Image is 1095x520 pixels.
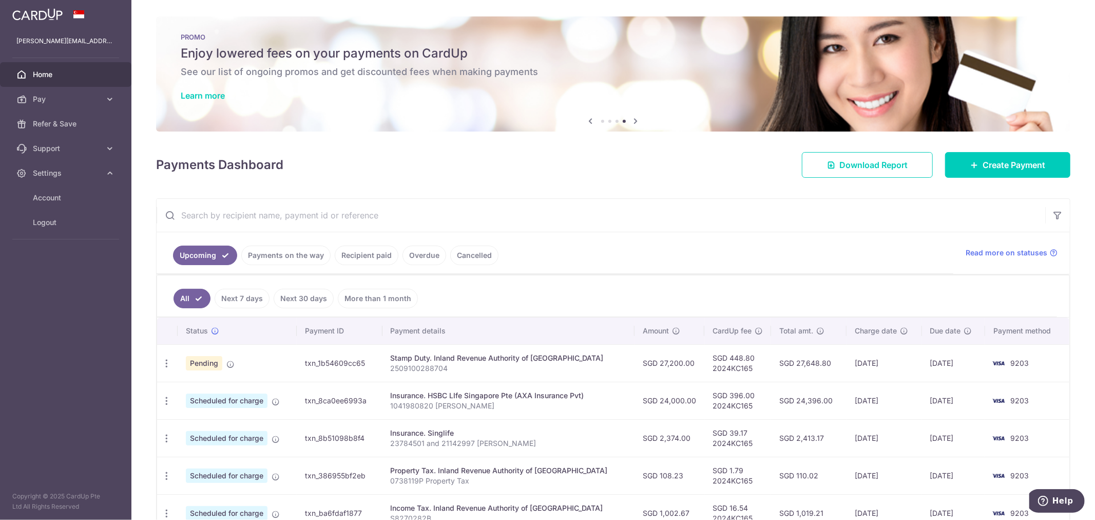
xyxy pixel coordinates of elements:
a: Learn more [181,90,225,101]
span: Due date [930,326,961,336]
span: Support [33,143,101,154]
td: SGD 24,000.00 [635,382,704,419]
span: Pending [186,356,222,370]
td: SGD 448.80 2024KC165 [704,344,771,382]
td: SGD 27,200.00 [635,344,704,382]
td: SGD 1.79 2024KC165 [704,457,771,494]
th: Payment details [382,318,635,344]
p: [PERSON_NAME][EMAIL_ADDRESS][DOMAIN_NAME] [16,36,115,46]
span: Read more on statuses [966,248,1047,258]
span: Scheduled for charge [186,394,267,408]
td: SGD 27,648.80 [771,344,847,382]
td: [DATE] [847,382,922,419]
span: Status [186,326,208,336]
span: Download Report [839,159,908,171]
div: Insurance. HSBC LIfe Singapore Pte (AXA Insurance Pvt) [391,391,626,401]
iframe: Opens a widget where you can find more information [1029,489,1085,515]
a: Next 30 days [274,289,334,308]
h5: Enjoy lowered fees on your payments on CardUp [181,45,1046,62]
span: 9203 [1011,434,1029,442]
td: SGD 39.17 2024KC165 [704,419,771,457]
span: Create Payment [983,159,1045,171]
td: txn_8ca0ee6993a [297,382,382,419]
td: [DATE] [847,344,922,382]
a: Create Payment [945,152,1070,178]
div: Stamp Duty. Inland Revenue Authority of [GEOGRAPHIC_DATA] [391,353,626,363]
span: 9203 [1011,509,1029,517]
td: txn_1b54609cc65 [297,344,382,382]
span: Scheduled for charge [186,431,267,445]
td: txn_386955bf2eb [297,457,382,494]
p: 23784501 and 21142997 [PERSON_NAME] [391,438,626,449]
span: 9203 [1011,396,1029,405]
td: txn_8b51098b8f4 [297,419,382,457]
td: [DATE] [922,457,985,494]
a: More than 1 month [338,289,418,308]
div: Insurance. Singlife [391,428,626,438]
img: Bank Card [988,432,1009,444]
span: Refer & Save [33,119,101,129]
img: Latest Promos banner [156,16,1070,132]
span: Account [33,193,101,203]
input: Search by recipient name, payment id or reference [157,199,1045,232]
a: Payments on the way [241,246,331,265]
a: Read more on statuses [966,248,1058,258]
p: PROMO [181,33,1046,41]
h6: See our list of ongoing promos and get discounted fees when making payments [181,66,1046,78]
span: Pay [33,94,101,104]
img: Bank Card [988,470,1009,482]
span: Scheduled for charge [186,469,267,483]
td: [DATE] [847,419,922,457]
span: 9203 [1011,359,1029,367]
td: [DATE] [922,419,985,457]
p: 2509100288704 [391,363,626,374]
p: 0738119P Property Tax [391,476,626,486]
td: SGD 2,413.17 [771,419,847,457]
a: Overdue [402,246,446,265]
a: Recipient paid [335,246,398,265]
h4: Payments Dashboard [156,156,283,174]
td: SGD 108.23 [635,457,704,494]
span: CardUp fee [713,326,752,336]
div: Income Tax. Inland Revenue Authority of [GEOGRAPHIC_DATA] [391,503,626,513]
img: CardUp [12,8,63,21]
img: Bank Card [988,395,1009,407]
a: All [174,289,210,308]
div: Property Tax. Inland Revenue Authority of [GEOGRAPHIC_DATA] [391,466,626,476]
img: Bank Card [988,507,1009,519]
td: SGD 2,374.00 [635,419,704,457]
th: Payment method [985,318,1069,344]
td: [DATE] [922,382,985,419]
span: Charge date [855,326,897,336]
span: Settings [33,168,101,178]
td: SGD 110.02 [771,457,847,494]
span: Logout [33,217,101,228]
a: Next 7 days [215,289,270,308]
a: Download Report [802,152,933,178]
td: SGD 24,396.00 [771,382,847,419]
td: [DATE] [922,344,985,382]
a: Cancelled [450,246,498,265]
td: SGD 396.00 2024KC165 [704,382,771,419]
span: Amount [643,326,669,336]
td: [DATE] [847,457,922,494]
p: 1041980820 [PERSON_NAME] [391,401,626,411]
span: 9203 [1011,471,1029,480]
img: Bank Card [988,357,1009,369]
a: Upcoming [173,246,237,265]
th: Payment ID [297,318,382,344]
span: Home [33,69,101,80]
span: Total amt. [779,326,813,336]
